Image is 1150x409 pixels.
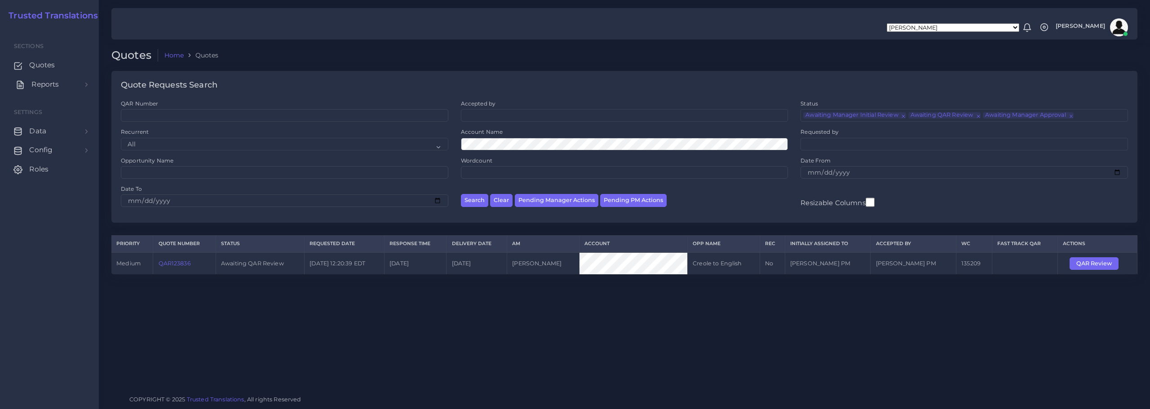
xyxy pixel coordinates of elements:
[29,126,46,136] span: Data
[871,252,956,274] td: [PERSON_NAME] PM
[305,252,385,274] td: [DATE] 12:20:39 EDT
[992,236,1058,252] th: Fast Track QAR
[7,56,92,75] a: Quotes
[164,51,184,60] a: Home
[385,252,447,274] td: [DATE]
[956,252,992,274] td: 135209
[121,80,217,90] h4: Quote Requests Search
[461,157,492,164] label: Wordcount
[461,100,496,107] label: Accepted by
[111,236,153,252] th: Priority
[7,160,92,179] a: Roles
[184,51,218,60] li: Quotes
[111,49,158,62] h2: Quotes
[447,236,507,252] th: Delivery Date
[785,252,871,274] td: [PERSON_NAME] PM
[31,79,59,89] span: Reports
[1070,259,1125,266] a: QAR Review
[687,236,760,252] th: Opp Name
[490,194,513,207] button: Clear
[1051,18,1131,36] a: [PERSON_NAME]avatar
[116,260,141,267] span: medium
[244,395,301,404] span: , All rights Reserved
[461,128,503,136] label: Account Name
[2,11,98,21] a: Trusted Translations
[1056,23,1105,29] span: [PERSON_NAME]
[983,112,1073,119] li: Awaiting Manager Approval
[871,236,956,252] th: Accepted by
[29,145,53,155] span: Config
[14,43,44,49] span: Sections
[447,252,507,274] td: [DATE]
[29,164,49,174] span: Roles
[956,236,992,252] th: WC
[187,396,244,403] a: Trusted Translations
[866,197,875,208] input: Resizable Columns
[121,100,158,107] label: QAR Number
[801,128,839,136] label: Requested by
[908,112,981,119] li: Awaiting QAR Review
[687,252,760,274] td: Creole to English
[1057,236,1137,252] th: Actions
[159,260,191,267] a: QAR123836
[1070,257,1119,270] button: QAR Review
[121,128,149,136] label: Recurrent
[153,236,216,252] th: Quote Number
[600,194,667,207] button: Pending PM Actions
[579,236,688,252] th: Account
[385,236,447,252] th: Response Time
[305,236,385,252] th: Requested Date
[7,75,92,94] a: Reports
[7,141,92,159] a: Config
[1110,18,1128,36] img: avatar
[216,236,304,252] th: Status
[785,236,871,252] th: Initially Assigned to
[760,252,785,274] td: No
[7,122,92,141] a: Data
[801,157,831,164] label: Date From
[803,112,906,119] li: Awaiting Manager Initial Review
[801,100,818,107] label: Status
[760,236,785,252] th: REC
[14,109,42,115] span: Settings
[121,185,142,193] label: Date To
[515,194,598,207] button: Pending Manager Actions
[216,252,304,274] td: Awaiting QAR Review
[507,236,579,252] th: AM
[29,60,55,70] span: Quotes
[461,194,488,207] button: Search
[129,395,301,404] span: COPYRIGHT © 2025
[507,252,579,274] td: [PERSON_NAME]
[121,157,173,164] label: Opportunity Name
[801,197,874,208] label: Resizable Columns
